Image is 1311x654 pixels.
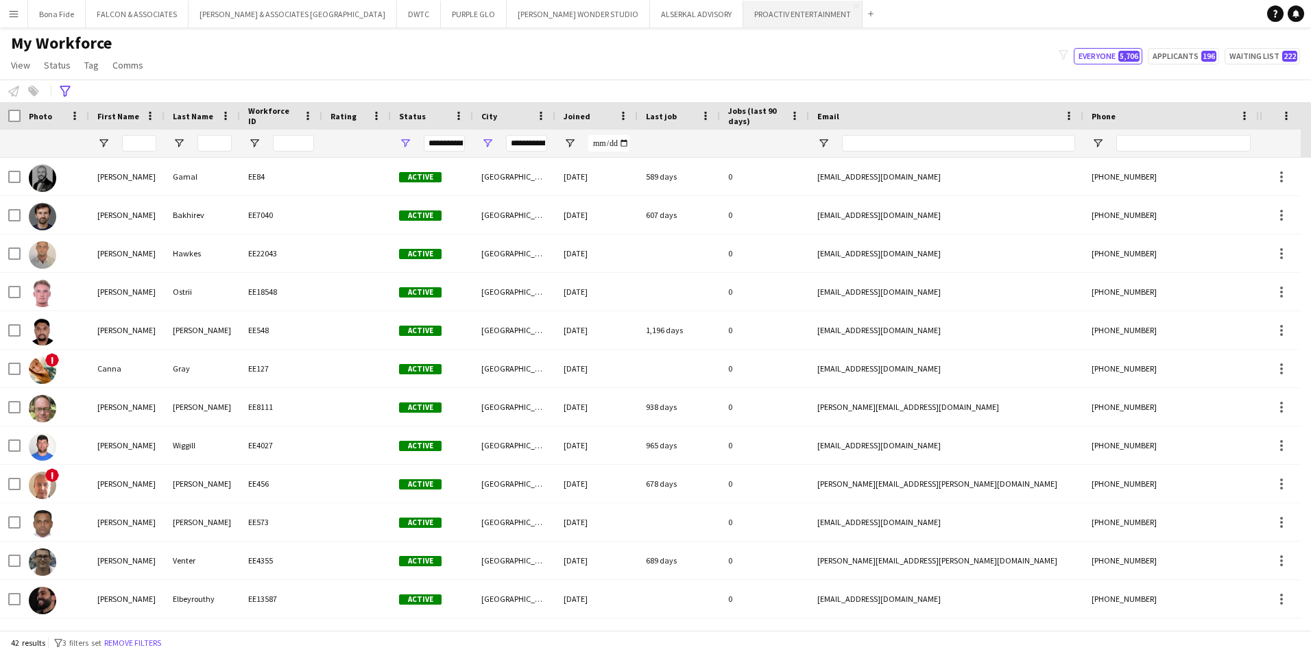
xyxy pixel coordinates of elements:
div: [EMAIL_ADDRESS][DOMAIN_NAME] [809,580,1083,618]
div: [PHONE_NUMBER] [1083,158,1259,195]
a: View [5,56,36,74]
div: [PERSON_NAME][EMAIL_ADDRESS][PERSON_NAME][DOMAIN_NAME] [809,465,1083,502]
button: ALSERKAL ADVISORY [650,1,743,27]
img: Dan Reed [29,395,56,422]
div: [PHONE_NUMBER] [1083,311,1259,349]
div: [PERSON_NAME] [89,580,165,618]
div: 589 days [638,158,720,195]
a: Status [38,56,76,74]
span: Joined [564,111,590,121]
div: Hawkes [165,234,240,272]
div: [PERSON_NAME] [89,542,165,579]
div: [GEOGRAPHIC_DATA] [473,350,555,387]
span: 5,706 [1118,51,1140,62]
button: Open Filter Menu [564,137,576,149]
div: EE8111 [240,388,322,426]
img: Eddie Esho [29,472,56,499]
div: 965 days [638,426,720,464]
img: Bijo Mathew [29,318,56,346]
div: EE4027 [240,426,322,464]
div: [PERSON_NAME] [165,311,240,349]
button: Open Filter Menu [97,137,110,149]
span: Active [399,249,442,259]
button: Bona Fide [28,1,86,27]
span: Rating [330,111,357,121]
span: Comms [112,59,143,71]
div: [GEOGRAPHIC_DATA] [473,196,555,234]
div: Bakhirev [165,196,240,234]
div: [PERSON_NAME] [89,196,165,234]
input: Phone Filter Input [1116,135,1251,152]
input: Workforce ID Filter Input [273,135,314,152]
span: City [481,111,497,121]
div: 0 [720,580,809,618]
div: [EMAIL_ADDRESS][DOMAIN_NAME] [809,196,1083,234]
span: First Name [97,111,139,121]
div: EE127 [240,350,322,387]
div: [GEOGRAPHIC_DATA] [473,542,555,579]
input: Joined Filter Input [588,135,629,152]
span: 222 [1282,51,1297,62]
div: [EMAIL_ADDRESS][DOMAIN_NAME] [809,158,1083,195]
div: [PERSON_NAME] [89,273,165,311]
input: First Name Filter Input [122,135,156,152]
div: [GEOGRAPHIC_DATA] [473,273,555,311]
div: [DATE] [555,196,638,234]
span: ! [45,353,59,367]
div: EE456 [240,465,322,502]
span: Active [399,479,442,489]
div: [DATE] [555,350,638,387]
div: 0 [720,350,809,387]
span: Active [399,556,442,566]
button: Everyone5,706 [1074,48,1142,64]
div: EE4355 [240,542,322,579]
span: Active [399,594,442,605]
div: 0 [720,311,809,349]
div: [EMAIL_ADDRESS][DOMAIN_NAME] [809,311,1083,349]
img: George Venter [29,548,56,576]
span: Active [399,402,442,413]
button: FALCON & ASSOCIATES [86,1,189,27]
span: Active [399,287,442,298]
div: [GEOGRAPHIC_DATA] [473,234,555,272]
img: Gavin Mendonca [29,510,56,537]
button: Open Filter Menu [399,137,411,149]
div: 1,196 days [638,311,720,349]
div: 678 days [638,465,720,502]
div: 938 days [638,388,720,426]
span: Tag [84,59,99,71]
div: [EMAIL_ADDRESS][DOMAIN_NAME] [809,273,1083,311]
div: [PERSON_NAME] [89,234,165,272]
div: [GEOGRAPHIC_DATA] [473,503,555,541]
div: [PHONE_NUMBER] [1083,580,1259,618]
div: [DATE] [555,388,638,426]
button: Remove filters [101,635,164,651]
span: Photo [29,111,52,121]
div: [EMAIL_ADDRESS][DOMAIN_NAME] [809,426,1083,464]
a: Tag [79,56,104,74]
img: Alexander Bakhirev [29,203,56,230]
div: Venter [165,542,240,579]
div: [PHONE_NUMBER] [1083,426,1259,464]
button: Open Filter Menu [248,137,261,149]
button: PURPLE GLO [441,1,507,27]
div: [EMAIL_ADDRESS][DOMAIN_NAME] [809,503,1083,541]
div: [PHONE_NUMBER] [1083,273,1259,311]
div: EE573 [240,503,322,541]
div: [GEOGRAPHIC_DATA] [473,580,555,618]
div: 689 days [638,542,720,579]
span: ! [45,468,59,482]
span: View [11,59,30,71]
div: [GEOGRAPHIC_DATA] [473,426,555,464]
div: [DATE] [555,580,638,618]
div: [PERSON_NAME] [89,465,165,502]
div: [PHONE_NUMBER] [1083,542,1259,579]
button: Waiting list222 [1225,48,1300,64]
img: Andrew Hawkes [29,241,56,269]
div: [PERSON_NAME] [89,311,165,349]
div: 0 [720,158,809,195]
div: Elbeyrouthy [165,580,240,618]
app-action-btn: Advanced filters [57,83,73,99]
span: Active [399,364,442,374]
button: [PERSON_NAME] & ASSOCIATES [GEOGRAPHIC_DATA] [189,1,397,27]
